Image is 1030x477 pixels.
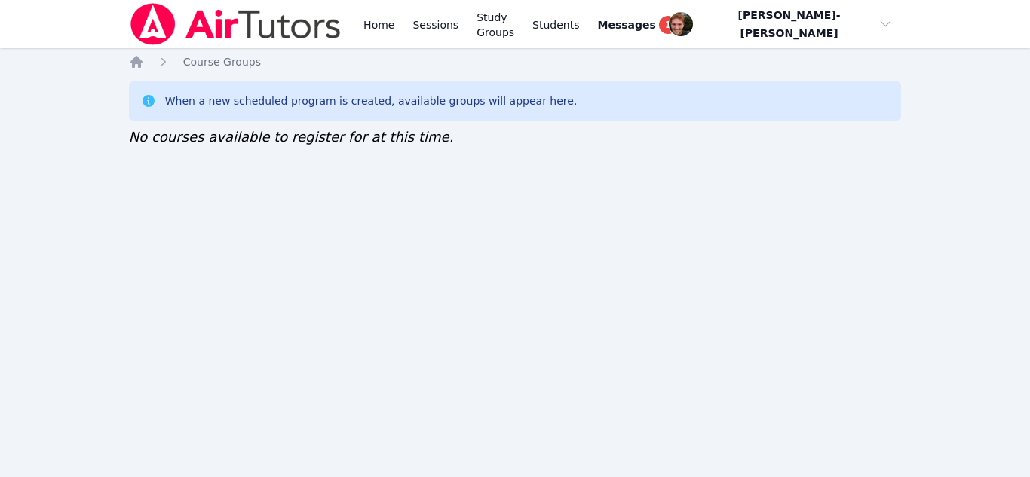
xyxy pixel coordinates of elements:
[129,129,454,145] span: No courses available to register for at this time.
[129,3,342,45] img: Air Tutors
[598,17,656,32] span: Messages
[129,54,902,69] nav: Breadcrumb
[183,54,261,69] a: Course Groups
[183,56,261,68] span: Course Groups
[165,93,578,109] div: When a new scheduled program is created, available groups will appear here.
